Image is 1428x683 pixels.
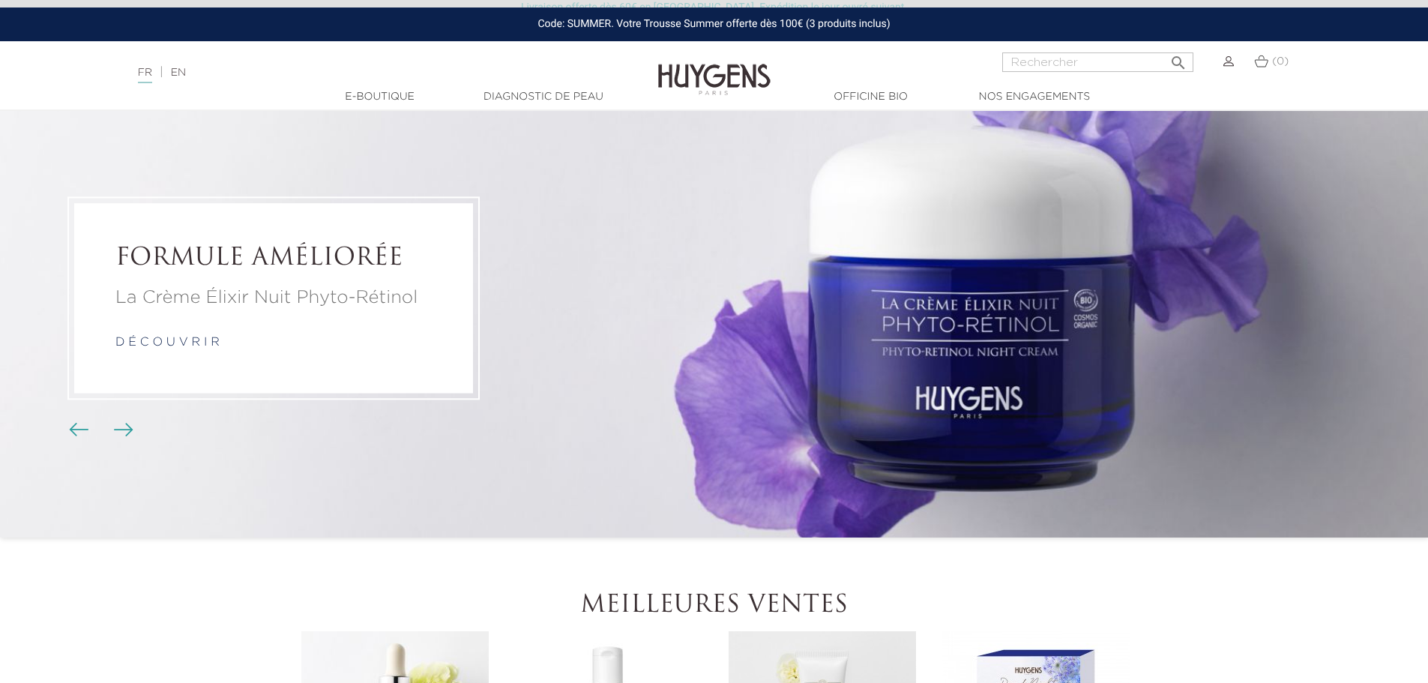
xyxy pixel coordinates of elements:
[1165,48,1192,68] button: 
[130,64,584,82] div: |
[1169,49,1187,67] i: 
[1002,52,1193,72] input: Rechercher
[75,419,124,442] div: Boutons du carrousel
[171,67,186,78] a: EN
[305,89,455,105] a: E-Boutique
[115,337,220,349] a: d é c o u v r i r
[959,89,1109,105] a: Nos engagements
[115,244,432,273] h2: FORMULE AMÉLIORÉE
[469,89,618,105] a: Diagnostic de peau
[138,67,152,83] a: FR
[1272,56,1289,67] span: (0)
[796,89,946,105] a: Officine Bio
[115,285,432,312] p: La Crème Élixir Nuit Phyto-Rétinol
[658,40,771,97] img: Huygens
[298,592,1130,620] h2: Meilleures ventes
